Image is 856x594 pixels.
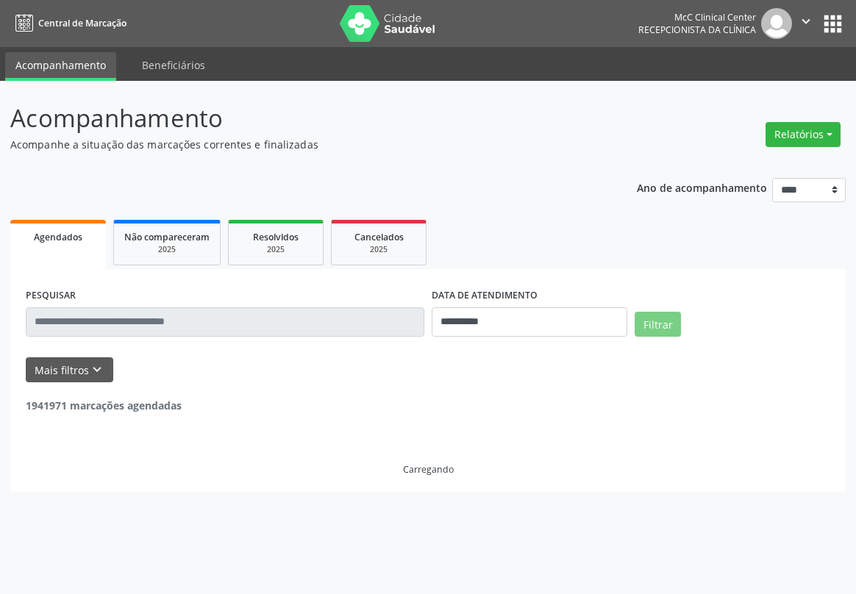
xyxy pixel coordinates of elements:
[26,285,76,307] label: PESQUISAR
[10,100,595,137] p: Acompanhamento
[761,8,792,39] img: img
[239,244,313,255] div: 2025
[638,11,756,24] div: McC Clinical Center
[26,398,182,412] strong: 1941971 marcações agendadas
[342,244,415,255] div: 2025
[132,52,215,78] a: Beneficiários
[26,357,113,383] button: Mais filtroskeyboard_arrow_down
[792,8,820,39] button: 
[635,312,681,337] button: Filtrar
[354,231,404,243] span: Cancelados
[820,11,846,37] button: apps
[124,231,210,243] span: Não compareceram
[10,11,126,35] a: Central de Marcação
[38,17,126,29] span: Central de Marcação
[5,52,116,81] a: Acompanhamento
[89,362,105,378] i: keyboard_arrow_down
[124,244,210,255] div: 2025
[34,231,82,243] span: Agendados
[798,13,814,29] i: 
[432,285,538,307] label: DATA DE ATENDIMENTO
[638,24,756,36] span: Recepcionista da clínica
[10,137,595,152] p: Acompanhe a situação das marcações correntes e finalizadas
[403,463,454,476] div: Carregando
[766,122,841,147] button: Relatórios
[253,231,299,243] span: Resolvidos
[637,178,767,196] p: Ano de acompanhamento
